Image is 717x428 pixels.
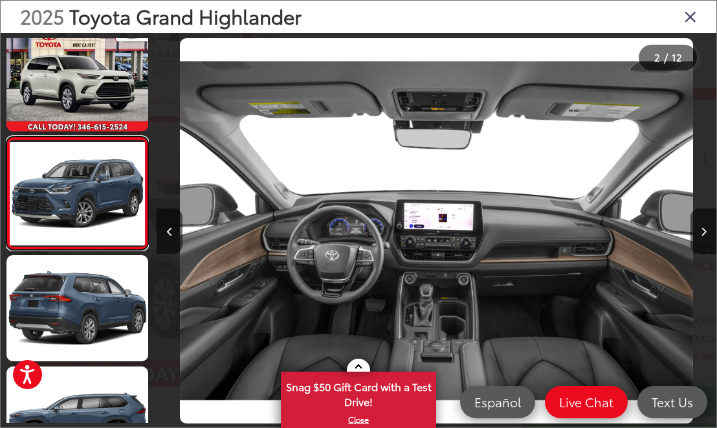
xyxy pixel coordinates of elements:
[69,2,302,30] span: Toyota Grand Highlander
[157,38,716,423] div: 2025 Toyota Grand Highlander Limited 5
[5,24,150,133] img: 2025 Toyota Grand Highlander Limited
[545,386,628,418] a: Live Chat
[468,394,527,410] span: Español
[654,50,660,64] span: 2
[157,208,182,254] button: Previous image
[690,208,716,254] button: Next image
[460,386,535,418] a: Español
[684,8,697,25] i: Close gallery
[645,394,700,410] span: Text Us
[663,53,669,62] span: /
[8,142,146,245] img: 2025 Toyota Grand Highlander Limited
[282,373,435,412] span: Snag $50 Gift Card with a Test Drive!
[20,2,64,30] span: 2025
[637,386,707,418] a: Text Us
[672,50,682,64] span: 12
[180,38,693,423] img: 2025 Toyota Grand Highlander Limited
[553,394,620,410] span: Live Chat
[5,254,150,363] img: 2025 Toyota Grand Highlander Limited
